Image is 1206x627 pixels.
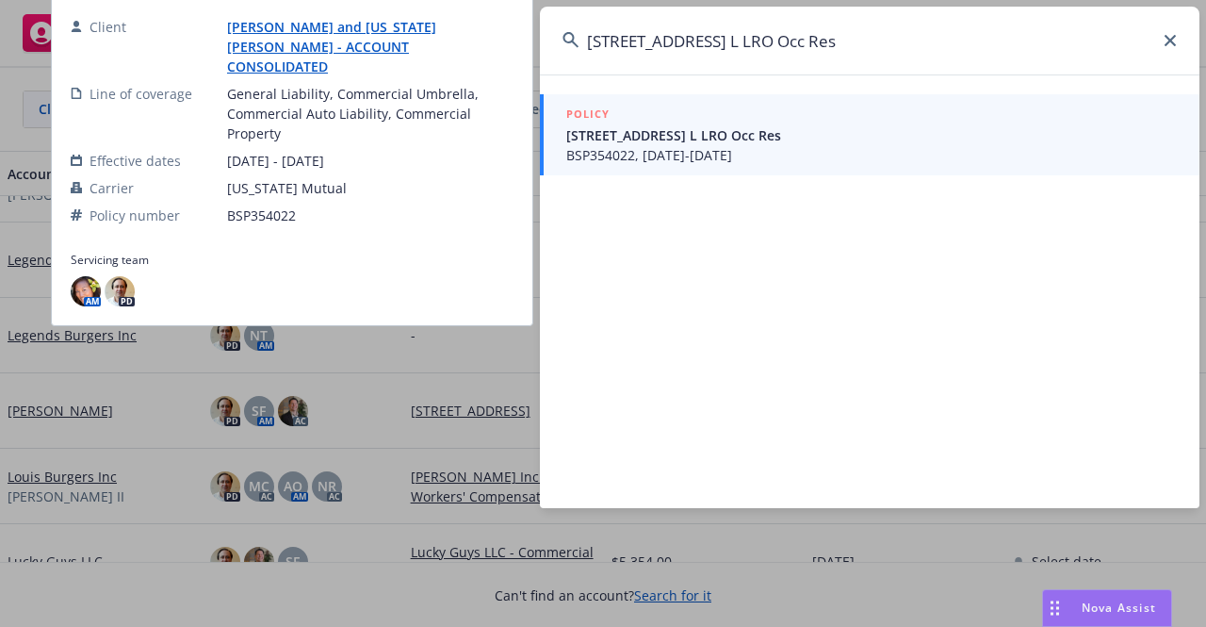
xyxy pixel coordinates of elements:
[566,105,610,124] h5: POLICY
[540,94,1199,175] a: POLICY[STREET_ADDRESS] L LRO Occ ResBSP354022, [DATE]-[DATE]
[540,7,1199,74] input: Search...
[566,145,1177,165] span: BSP354022, [DATE]-[DATE]
[1042,589,1172,627] button: Nova Assist
[566,125,1177,145] span: [STREET_ADDRESS] L LRO Occ Res
[1043,590,1067,626] div: Drag to move
[1082,600,1156,616] span: Nova Assist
